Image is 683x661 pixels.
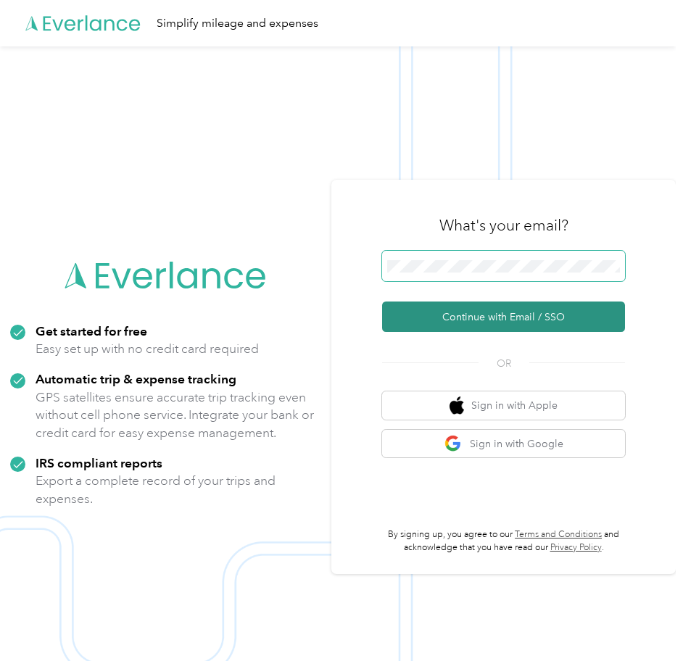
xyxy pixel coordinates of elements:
strong: Get started for free [36,323,147,338]
button: google logoSign in with Google [382,430,625,458]
button: Continue with Email / SSO [382,302,625,332]
strong: IRS compliant reports [36,455,162,470]
a: Terms and Conditions [515,529,602,540]
img: apple logo [450,396,464,415]
img: google logo [444,435,463,453]
button: apple logoSign in with Apple [382,391,625,420]
a: Privacy Policy [550,542,602,553]
p: Export a complete record of your trips and expenses. [36,472,321,507]
strong: Automatic trip & expense tracking [36,371,236,386]
p: Easy set up with no credit card required [36,340,259,358]
p: GPS satellites ensure accurate trip tracking even without cell phone service. Integrate your bank... [36,388,321,442]
h3: What's your email? [439,215,568,236]
span: OR [479,356,529,371]
p: By signing up, you agree to our and acknowledge that you have read our . [382,528,625,554]
div: Simplify mileage and expenses [157,14,318,33]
